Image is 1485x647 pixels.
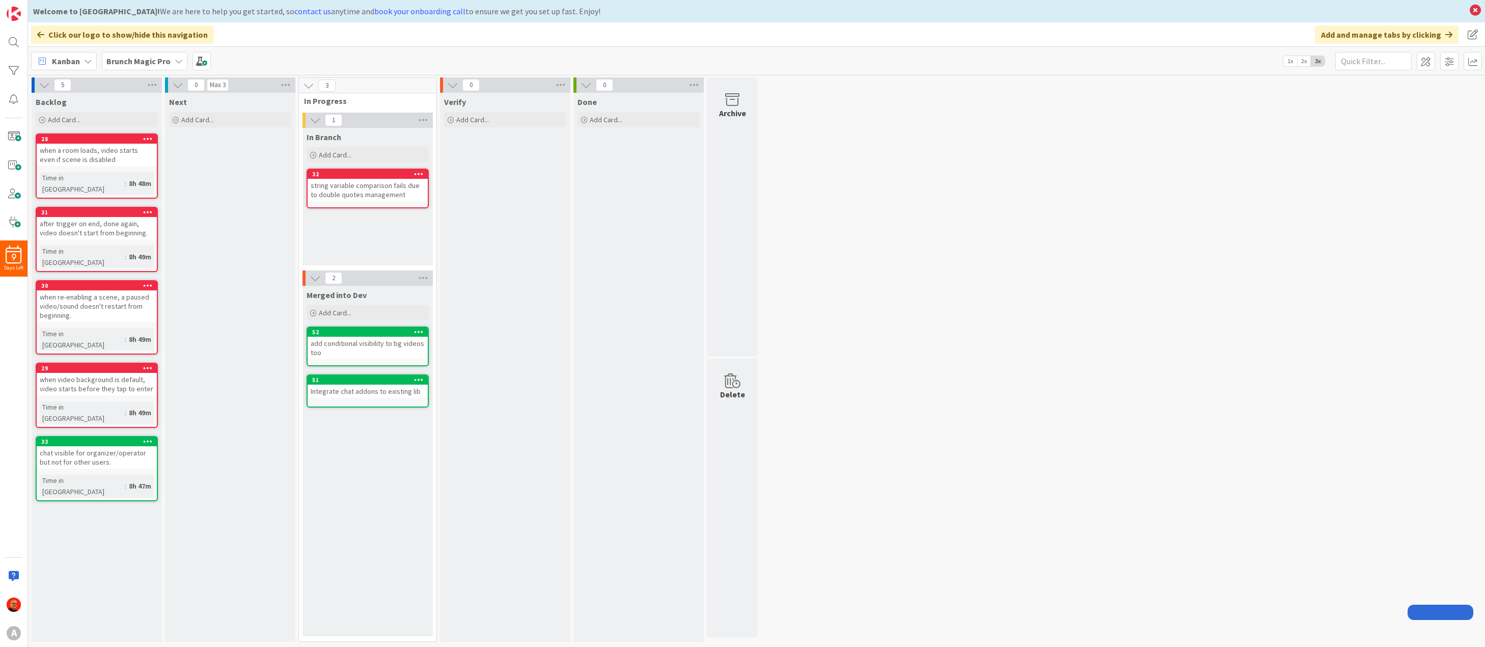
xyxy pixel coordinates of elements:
[308,328,428,337] div: 52
[37,364,157,395] div: 29when video background is default, video starts before they tap to enter
[126,480,154,492] div: 8h 47m
[37,373,157,395] div: when video background is default, video starts before they tap to enter
[210,83,226,88] div: Max 3
[1335,52,1412,70] input: Quick Filter...
[319,308,351,317] span: Add Card...
[456,115,489,124] span: Add Card...
[308,328,428,359] div: 52add conditional visibility to bg videos too
[125,251,126,262] span: :
[1283,56,1297,66] span: 1x
[52,55,80,67] span: Kanban
[125,334,126,345] span: :
[307,327,429,366] a: 52add conditional visibility to bg videos too
[40,246,125,268] div: Time in [GEOGRAPHIC_DATA]
[126,334,154,345] div: 8h 49m
[37,134,157,144] div: 28
[106,56,171,66] b: Brunch Magic Pro
[444,97,466,107] span: Verify
[41,209,157,216] div: 31
[36,363,158,428] a: 29when video background is default, video starts before they tap to enterTime in [GEOGRAPHIC_DATA...
[308,179,428,201] div: string variable comparison fails due to double quotes management
[308,337,428,359] div: add conditional visibility to bg videos too
[41,365,157,372] div: 29
[307,132,341,142] span: In Branch
[312,376,428,384] div: 51
[125,407,126,418] span: :
[31,25,214,44] div: Click our logo to show/hide this navigation
[48,115,80,124] span: Add Card...
[1315,25,1459,44] div: Add and manage tabs by clicking
[169,97,187,107] span: Next
[187,79,205,91] span: 0
[577,97,597,107] span: Done
[37,437,157,469] div: 33chat visible for organizer/operator but not for other users.
[37,208,157,239] div: 31after trigger on end, done again, video doesn't start from beginning.
[1297,56,1311,66] span: 2x
[308,385,428,398] div: Integrate chat addons to existing lib
[308,170,428,201] div: 32string variable comparison fails due to double quotes management
[40,172,125,195] div: Time in [GEOGRAPHIC_DATA]
[40,475,125,497] div: Time in [GEOGRAPHIC_DATA]
[307,169,429,208] a: 32string variable comparison fails due to double quotes management
[1311,56,1325,66] span: 3x
[720,388,745,400] div: Delete
[294,6,331,16] a: contact us
[37,144,157,166] div: when a room loads, video starts even if scene is disabled
[36,207,158,272] a: 31after trigger on end, done again, video doesn't start from beginning.Time in [GEOGRAPHIC_DATA]:...
[312,329,428,336] div: 52
[7,626,21,640] div: A
[37,281,157,322] div: 30when re-enabling a scene, a paused video/sound doesn't restart from beginning.
[37,134,157,166] div: 28when a room loads, video starts even if scene is disabled
[319,150,351,159] span: Add Card...
[126,251,154,262] div: 8h 49m
[308,170,428,179] div: 32
[125,480,126,492] span: :
[312,171,428,178] div: 32
[37,437,157,446] div: 33
[37,364,157,373] div: 29
[40,328,125,351] div: Time in [GEOGRAPHIC_DATA]
[308,375,428,385] div: 51
[37,217,157,239] div: after trigger on end, done again, video doesn't start from beginning.
[7,598,21,612] img: CP
[41,282,157,289] div: 30
[37,290,157,322] div: when re-enabling a scene, a paused video/sound doesn't restart from beginning.
[36,133,158,199] a: 28when a room loads, video starts even if scene is disabledTime in [GEOGRAPHIC_DATA]:8h 48m
[318,79,336,92] span: 3
[307,290,367,300] span: Merged into Dev
[307,374,429,408] a: 51Integrate chat addons to existing lib
[37,446,157,469] div: chat visible for organizer/operator but not for other users.
[54,79,71,91] span: 5
[41,136,157,143] div: 28
[33,6,160,16] b: Welcome to [GEOGRAPHIC_DATA]!
[125,178,126,189] span: :
[11,254,16,261] span: 9
[304,96,424,106] span: In Progress
[590,115,622,124] span: Add Card...
[40,401,125,424] div: Time in [GEOGRAPHIC_DATA]
[181,115,214,124] span: Add Card...
[596,79,613,91] span: 0
[36,97,67,107] span: Backlog
[462,79,480,91] span: 0
[719,107,746,119] div: Archive
[33,5,1465,17] div: We are here to help you get started, so anytime and to ensure we get you set up fast. Enjoy!
[126,407,154,418] div: 8h 49m
[36,280,158,355] a: 30when re-enabling a scene, a paused video/sound doesn't restart from beginning.Time in [GEOGRAPH...
[7,7,21,21] img: Visit kanbanzone.com
[37,281,157,290] div: 30
[126,178,154,189] div: 8h 48m
[36,436,158,501] a: 33chat visible for organizer/operator but not for other users.Time in [GEOGRAPHIC_DATA]:8h 47m
[325,114,342,126] span: 1
[41,438,157,445] div: 33
[325,272,342,284] span: 2
[374,6,465,16] a: book your onboarding call
[37,208,157,217] div: 31
[308,375,428,398] div: 51Integrate chat addons to existing lib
